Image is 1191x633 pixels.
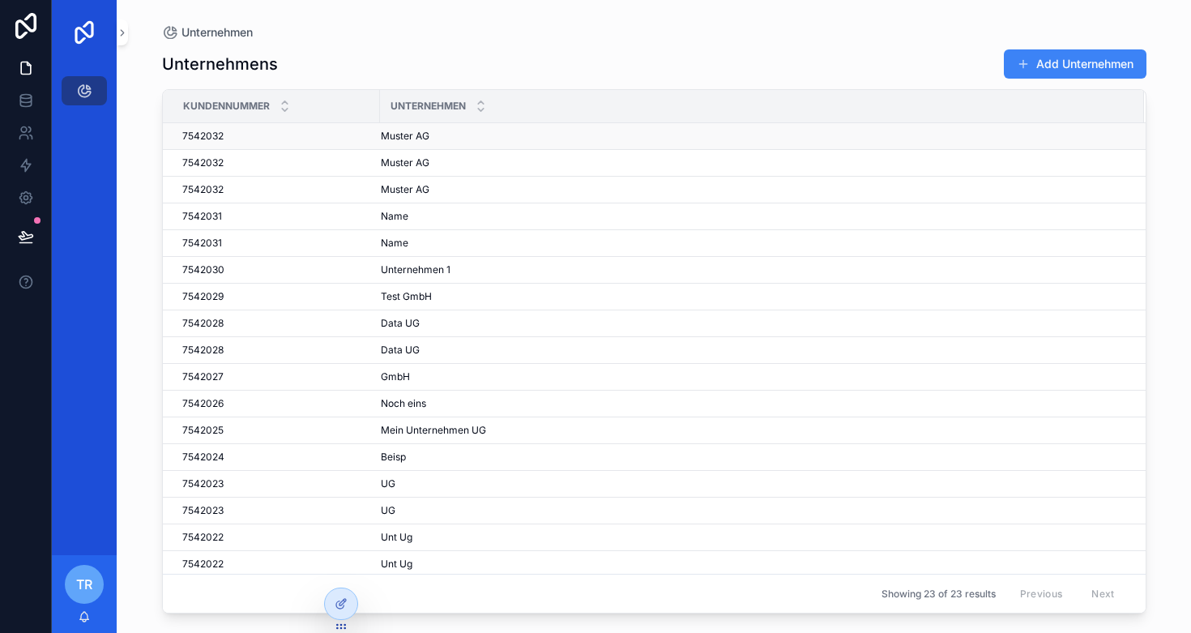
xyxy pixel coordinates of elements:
a: UG [381,477,1125,490]
span: Unt Ug [381,558,412,571]
span: Unternehmen [181,24,253,41]
span: 7542028 [182,317,224,330]
a: 7542031 [182,237,370,250]
a: 7542029 [182,290,370,303]
a: Data UG [381,344,1125,357]
a: 7542023 [182,477,370,490]
a: Unt Ug [381,531,1125,544]
a: 7542031 [182,210,370,223]
a: 7542024 [182,451,370,464]
span: 7542031 [182,210,222,223]
span: 7542023 [182,477,224,490]
span: Name [381,237,408,250]
span: 7542026 [182,397,224,410]
a: Muster AG [381,183,1125,196]
a: Unternehmen [162,24,253,41]
a: GmbH [381,370,1125,383]
span: 7542030 [182,263,224,276]
span: Noch eins [381,397,426,410]
a: Beisp [381,451,1125,464]
span: Test GmbH [381,290,432,303]
span: Muster AG [381,156,429,169]
span: 7542029 [182,290,224,303]
span: Muster AG [381,183,429,196]
span: 7542025 [182,424,224,437]
img: App logo [71,19,97,45]
span: UG [381,477,395,490]
a: 7542028 [182,344,370,357]
span: 7542024 [182,451,224,464]
span: Unternehmen 1 [381,263,450,276]
span: TR [76,575,92,594]
a: 7542022 [182,531,370,544]
a: Muster AG [381,156,1125,169]
span: 7542028 [182,344,224,357]
h1: Unternehmens [162,53,278,75]
span: Mein Unternehmen UG [381,424,486,437]
a: Unt Ug [381,558,1125,571]
span: Beisp [381,451,406,464]
a: Noch eins [381,397,1125,410]
span: 7542023 [182,504,224,517]
div: scrollable content [52,65,117,126]
a: Unternehmen 1 [381,263,1125,276]
span: 7542031 [182,237,222,250]
span: Data UG [381,344,420,357]
span: Showing 23 of 23 results [882,588,996,601]
span: Data UG [381,317,420,330]
span: Muster AG [381,130,429,143]
span: 7542032 [182,183,224,196]
a: 7542032 [182,183,370,196]
span: Unternehmen [391,100,466,113]
span: Kundennummer [183,100,270,113]
a: Name [381,210,1125,223]
a: 7542027 [182,370,370,383]
span: 7542032 [182,156,224,169]
button: Add Unternehmen [1004,49,1146,79]
span: Name [381,210,408,223]
a: 7542030 [182,263,370,276]
span: 7542022 [182,558,224,571]
a: 7542023 [182,504,370,517]
a: 7542032 [182,130,370,143]
span: 7542022 [182,531,224,544]
a: 7542022 [182,558,370,571]
span: GmbH [381,370,410,383]
span: 7542032 [182,130,224,143]
a: 7542026 [182,397,370,410]
a: Test GmbH [381,290,1125,303]
a: Muster AG [381,130,1125,143]
a: Data UG [381,317,1125,330]
a: UG [381,504,1125,517]
a: 7542025 [182,424,370,437]
a: 7542032 [182,156,370,169]
span: Unt Ug [381,531,412,544]
a: 7542028 [182,317,370,330]
a: Mein Unternehmen UG [381,424,1125,437]
a: Name [381,237,1125,250]
span: 7542027 [182,370,224,383]
span: UG [381,504,395,517]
